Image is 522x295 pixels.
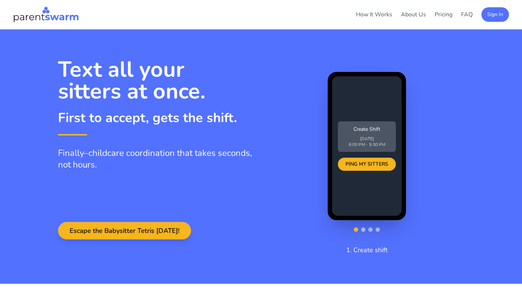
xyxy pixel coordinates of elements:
[58,227,191,235] a: Escape the Babysitter Tetris [DATE]!
[435,11,452,19] a: Pricing
[342,136,391,142] p: [DATE]
[461,11,473,19] a: FAQ
[342,126,391,133] p: Create Shift
[58,222,191,239] button: Escape the Babysitter Tetris [DATE]!
[481,10,509,18] a: Sign In
[481,7,509,22] button: Sign In
[13,6,79,23] img: Parentswarm Logo
[342,142,391,147] p: 6:00 PM - 9:30 PM
[338,158,396,171] div: PING MY SITTERS
[401,11,426,19] a: About Us
[356,11,392,19] a: How It Works
[346,245,388,255] p: 1. Create shift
